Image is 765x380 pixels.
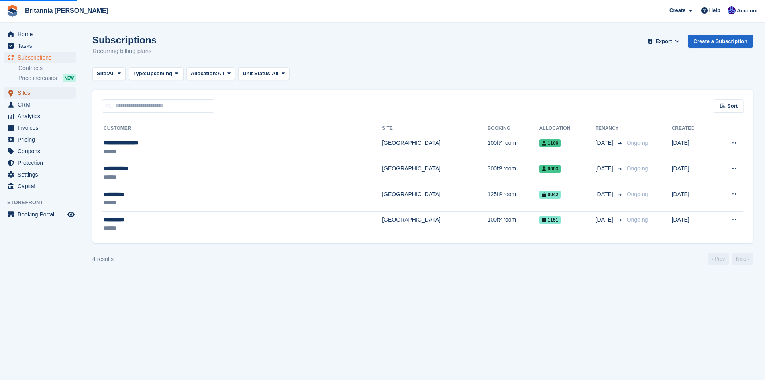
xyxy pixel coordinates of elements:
a: Contracts [18,64,76,72]
span: Upcoming [147,70,172,78]
a: menu [4,146,76,157]
span: Booking Portal [18,209,66,220]
span: All [218,70,224,78]
span: Create [669,6,685,14]
button: Export [646,35,681,48]
span: Unit Status: [243,70,272,78]
td: 100ft² room [488,135,539,160]
span: [DATE] [596,216,615,224]
p: Recurring billing plans [92,47,157,56]
span: Help [709,6,720,14]
span: Export [655,37,672,45]
button: Site: All [92,67,126,80]
a: menu [4,99,76,110]
a: menu [4,157,76,168]
span: 1151 [539,216,561,224]
a: Previous [708,253,729,265]
span: [DATE] [596,164,615,173]
span: Settings [18,169,66,180]
th: Booking [488,122,539,135]
span: [DATE] [596,139,615,147]
a: menu [4,169,76,180]
a: menu [4,29,76,40]
a: menu [4,40,76,51]
span: 0003 [539,165,561,173]
span: Analytics [18,111,66,122]
div: NEW [63,74,76,82]
span: Coupons [18,146,66,157]
th: Site [382,122,487,135]
span: Pricing [18,134,66,145]
img: Simon Clark [728,6,736,14]
img: stora-icon-8386f47178a22dfd0bd8f6a31ec36ba5ce8667c1dd55bd0f319d3a0aa187defe.svg [6,5,18,17]
a: Price increases NEW [18,74,76,82]
span: Capital [18,181,66,192]
span: Invoices [18,122,66,134]
span: Ongoing [627,140,648,146]
th: Tenancy [596,122,624,135]
td: [GEOGRAPHIC_DATA] [382,212,487,237]
span: 1106 [539,139,561,147]
a: menu [4,181,76,192]
span: Allocation: [191,70,218,78]
td: [GEOGRAPHIC_DATA] [382,135,487,160]
span: [DATE] [596,190,615,199]
button: Unit Status: All [238,67,289,80]
button: Allocation: All [186,67,235,80]
span: Sites [18,87,66,99]
td: [GEOGRAPHIC_DATA] [382,160,487,186]
th: Customer [102,122,382,135]
a: menu [4,209,76,220]
span: Ongoing [627,165,648,172]
a: menu [4,122,76,134]
th: Created [672,122,713,135]
a: Preview store [66,210,76,219]
a: Create a Subscription [688,35,753,48]
span: Tasks [18,40,66,51]
nav: Page [706,253,755,265]
h1: Subscriptions [92,35,157,45]
span: CRM [18,99,66,110]
button: Type: Upcoming [129,67,183,80]
td: 100ft² room [488,212,539,237]
a: Britannia [PERSON_NAME] [22,4,112,17]
td: 300ft² room [488,160,539,186]
span: Home [18,29,66,40]
th: Allocation [539,122,596,135]
td: [DATE] [672,135,713,160]
span: Type: [133,70,147,78]
td: [DATE] [672,212,713,237]
span: 0042 [539,191,561,199]
td: [GEOGRAPHIC_DATA] [382,186,487,212]
span: Subscriptions [18,52,66,63]
span: Storefront [7,199,80,207]
span: Ongoing [627,191,648,197]
span: Site: [97,70,108,78]
span: Sort [727,102,738,110]
td: [DATE] [672,186,713,212]
span: All [108,70,115,78]
td: 125ft² room [488,186,539,212]
a: menu [4,87,76,99]
a: menu [4,134,76,145]
span: Account [737,7,758,15]
a: menu [4,52,76,63]
span: All [272,70,279,78]
a: menu [4,111,76,122]
span: Protection [18,157,66,168]
span: Price increases [18,74,57,82]
td: [DATE] [672,160,713,186]
div: 4 results [92,255,114,263]
a: Next [732,253,753,265]
span: Ongoing [627,216,648,223]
